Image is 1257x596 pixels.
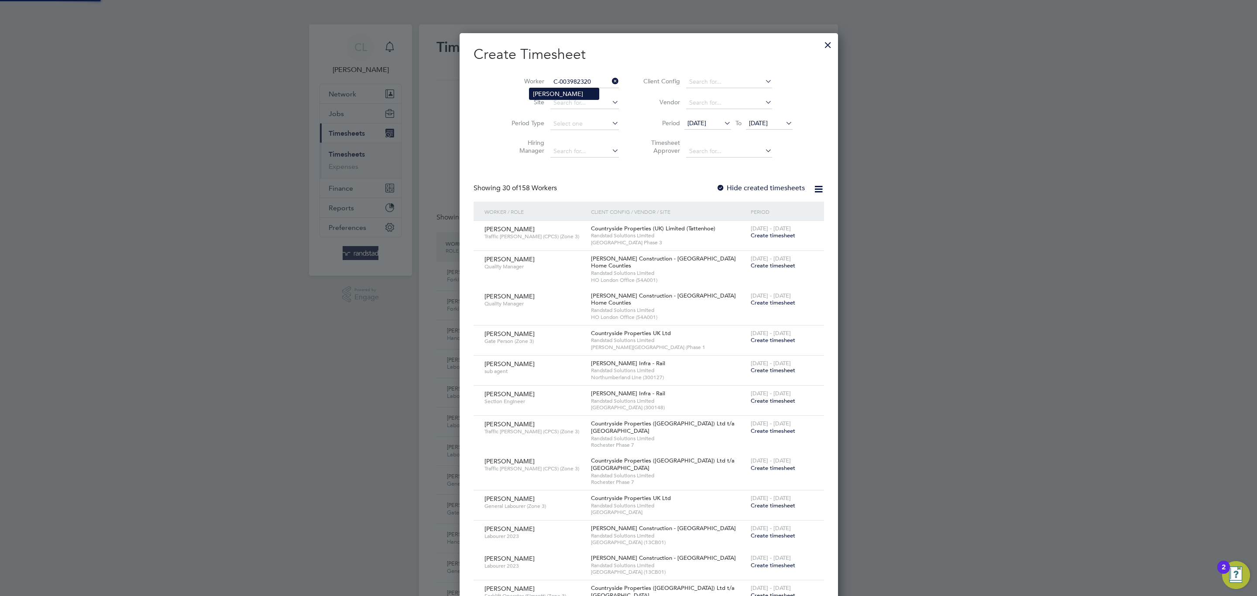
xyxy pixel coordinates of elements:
span: Countryside Properties ([GEOGRAPHIC_DATA]) Ltd t/a [GEOGRAPHIC_DATA] [591,420,735,435]
label: Site [505,98,544,106]
span: Labourer 2023 [484,533,584,540]
label: Client Config [641,77,680,85]
span: [DATE] - [DATE] [751,457,791,464]
span: [GEOGRAPHIC_DATA] [591,509,746,516]
span: [DATE] - [DATE] [751,255,791,262]
span: Create timesheet [751,397,795,404]
label: Hide created timesheets [716,184,805,192]
span: Randstad Solutions Limited [591,397,746,404]
div: Client Config / Vendor / Site [589,202,749,222]
span: [PERSON_NAME] [484,292,535,300]
span: General Labourer (Zone 3) [484,503,584,510]
label: Worker [505,77,544,85]
span: Create timesheet [751,502,795,509]
span: To [733,117,744,129]
span: Create timesheet [751,336,795,344]
div: 2 [1222,567,1226,579]
span: Randstad Solutions Limited [591,562,746,569]
span: Randstad Solutions Limited [591,532,746,539]
span: [GEOGRAPHIC_DATA] Phase 3 [591,239,746,246]
span: [PERSON_NAME] Construction - [GEOGRAPHIC_DATA] [591,524,736,532]
span: Quality Manager [484,263,584,270]
span: [PERSON_NAME] [484,330,535,338]
span: [DATE] - [DATE] [751,420,791,427]
span: [PERSON_NAME] Construction - [GEOGRAPHIC_DATA] Home Counties [591,255,736,270]
span: [DATE] - [DATE] [751,584,791,592]
input: Search for... [686,145,772,158]
span: Labourer 2023 [484,562,584,569]
span: [PERSON_NAME] [484,360,535,368]
span: Quality Manager [484,300,584,307]
span: Randstad Solutions Limited [591,307,746,314]
input: Search for... [686,76,772,88]
span: sub agent [484,368,584,375]
span: [GEOGRAPHIC_DATA] (300148) [591,404,746,411]
h2: Create Timesheet [474,45,824,64]
span: Randstad Solutions Limited [591,270,746,277]
span: [PERSON_NAME] [484,585,535,593]
span: [GEOGRAPHIC_DATA] (13CB01) [591,539,746,546]
span: Randstad Solutions Limited [591,472,746,479]
span: Traffic [PERSON_NAME] (CPCS) (Zone 3) [484,233,584,240]
span: Randstad Solutions Limited [591,337,746,344]
span: Countryside Properties UK Ltd [591,329,671,337]
span: Randstad Solutions Limited [591,367,746,374]
span: [PERSON_NAME] [484,525,535,533]
span: Create timesheet [751,262,795,269]
span: 158 Workers [502,184,557,192]
input: Search for... [550,145,619,158]
span: [PERSON_NAME] [484,457,535,465]
span: [PERSON_NAME] [484,390,535,398]
label: Period [641,119,680,127]
span: [DATE] - [DATE] [751,329,791,337]
span: [PERSON_NAME] Construction - [GEOGRAPHIC_DATA] [591,554,736,562]
span: Create timesheet [751,562,795,569]
span: Randstad Solutions Limited [591,232,746,239]
li: [PERSON_NAME] [529,88,599,99]
div: Showing [474,184,559,193]
label: Period Type [505,119,544,127]
span: [DATE] - [DATE] [751,494,791,502]
span: 30 of [502,184,518,192]
span: [PERSON_NAME] Construction - [GEOGRAPHIC_DATA] Home Counties [591,292,736,307]
span: [PERSON_NAME][GEOGRAPHIC_DATA] (Phase 1 [591,344,746,351]
span: [PERSON_NAME] [484,495,535,503]
span: Create timesheet [751,427,795,435]
span: [PERSON_NAME] Infra - Rail [591,390,665,397]
span: [DATE] - [DATE] [751,225,791,232]
span: Rochester Phase 7 [591,442,746,449]
span: Countryside Properties UK Ltd [591,494,671,502]
span: [DATE] - [DATE] [751,390,791,397]
span: Randstad Solutions Limited [591,435,746,442]
span: Create timesheet [751,464,795,472]
span: [PERSON_NAME] [484,555,535,562]
span: [DATE] - [DATE] [751,292,791,299]
button: Open Resource Center, 2 new notifications [1222,561,1250,589]
label: Timesheet Approver [641,139,680,154]
span: Create timesheet [751,532,795,539]
span: Create timesheet [751,367,795,374]
label: Vendor [641,98,680,106]
input: Search for... [550,76,619,88]
span: Traffic [PERSON_NAME] (CPCS) (Zone 3) [484,428,584,435]
span: HO London Office (54A001) [591,314,746,321]
span: Section Engineer [484,398,584,405]
span: [DATE] [749,119,768,127]
span: Rochester Phase 7 [591,479,746,486]
div: Worker / Role [482,202,589,222]
input: Select one [550,118,619,130]
div: Period [749,202,815,222]
span: [PERSON_NAME] Infra - Rail [591,360,665,367]
span: Countryside Properties (UK) Limited (Tattenhoe) [591,225,715,232]
span: Traffic [PERSON_NAME] (CPCS) (Zone 3) [484,465,584,472]
span: [DATE] [687,119,706,127]
span: Create timesheet [751,299,795,306]
span: Countryside Properties ([GEOGRAPHIC_DATA]) Ltd t/a [GEOGRAPHIC_DATA] [591,457,735,472]
span: [PERSON_NAME] [484,225,535,233]
label: Hiring Manager [505,139,544,154]
input: Search for... [550,97,619,109]
input: Search for... [686,97,772,109]
span: Create timesheet [751,232,795,239]
span: Northumberland Line (300127) [591,374,746,381]
span: [DATE] - [DATE] [751,360,791,367]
